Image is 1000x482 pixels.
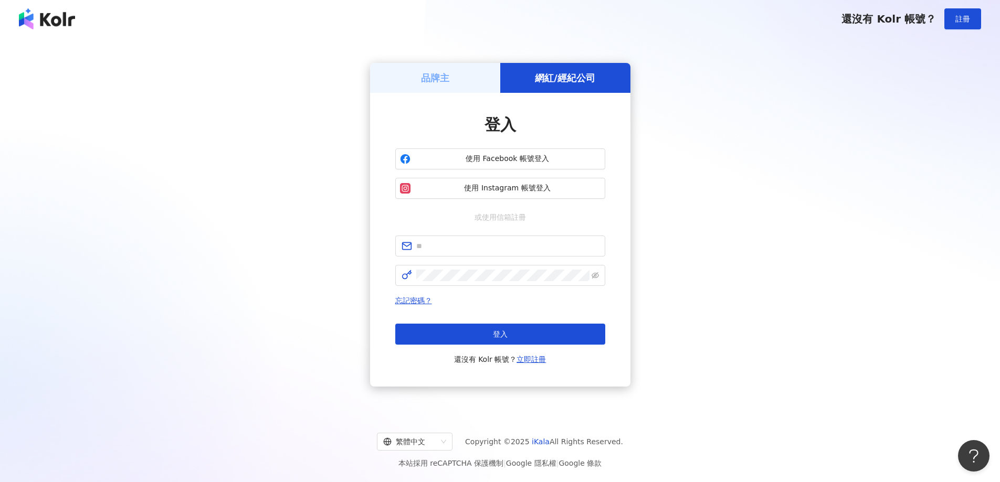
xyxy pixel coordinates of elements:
[421,71,449,84] h5: 品牌主
[517,355,546,363] a: 立即註冊
[506,459,556,467] a: Google 隱私權
[535,71,595,84] h5: 網紅/經紀公司
[395,296,432,305] a: 忘記密碼？
[415,183,601,194] span: 使用 Instagram 帳號登入
[532,437,550,446] a: iKala
[944,8,981,29] button: 註冊
[395,324,605,345] button: 登入
[383,433,437,450] div: 繁體中文
[485,115,516,134] span: 登入
[503,459,506,467] span: |
[955,15,970,23] span: 註冊
[559,459,602,467] a: Google 條款
[841,13,936,25] span: 還沒有 Kolr 帳號？
[395,178,605,199] button: 使用 Instagram 帳號登入
[467,211,533,223] span: 或使用信箱註冊
[395,148,605,169] button: 使用 Facebook 帳號登入
[454,353,546,366] span: 還沒有 Kolr 帳號？
[493,330,508,338] span: 登入
[398,457,602,469] span: 本站採用 reCAPTCHA 保護機制
[556,459,559,467] span: |
[19,8,75,29] img: logo
[958,440,990,472] iframe: Help Scout Beacon - Open
[415,154,601,164] span: 使用 Facebook 帳號登入
[592,272,599,279] span: eye-invisible
[465,435,623,448] span: Copyright © 2025 All Rights Reserved.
